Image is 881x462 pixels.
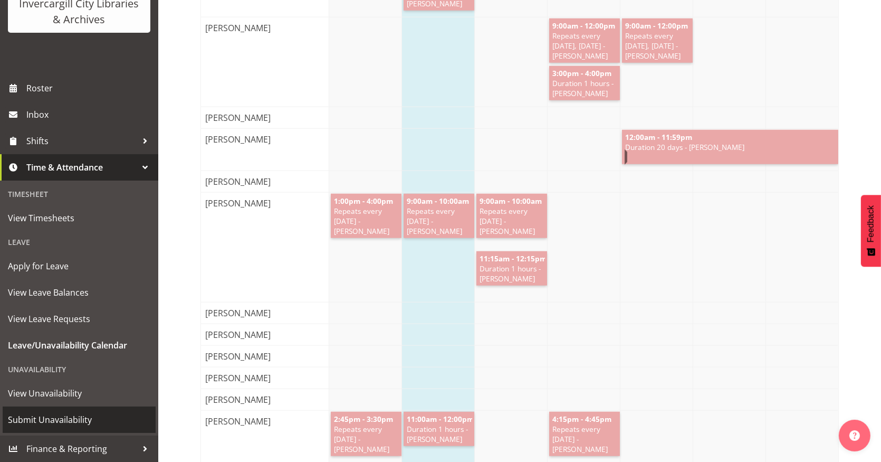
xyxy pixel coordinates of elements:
span: Repeats every [DATE] - [PERSON_NAME] [333,424,399,454]
span: Roster [26,80,153,96]
span: 2:45pm - 3:30pm [333,414,394,424]
span: [PERSON_NAME] [203,133,273,146]
div: Timesheet [3,183,156,205]
span: 9:00am - 12:00pm [551,21,616,31]
span: Shifts [26,133,137,149]
span: 11:15am - 12:15pm [478,253,545,263]
span: Repeats every [DATE] - [PERSON_NAME] [551,424,618,454]
span: 3:00pm - 4:00pm [551,68,612,78]
a: View Leave Balances [3,279,156,306]
span: [PERSON_NAME] [203,372,273,384]
span: View Leave Balances [8,285,150,300]
span: Submit Unavailability [8,412,150,428]
span: Repeats every [DATE], [DATE] - [PERSON_NAME] [551,31,618,61]
span: Duration 1 hours - [PERSON_NAME] [551,78,618,98]
span: 4:15pm - 4:45pm [551,414,612,424]
a: View Unavailability [3,380,156,407]
span: Duration 1 hours - [PERSON_NAME] [478,263,545,284]
span: Duration 20 days - [PERSON_NAME] [624,142,838,152]
span: [PERSON_NAME] [203,197,273,210]
span: [PERSON_NAME] [203,350,273,363]
span: View Timesheets [8,210,150,226]
span: Leave/Unavailability Calendar [8,337,150,353]
span: 11:00am - 12:00pm [406,414,472,424]
span: View Leave Requests [8,311,150,327]
span: Repeats every [DATE], [DATE] - [PERSON_NAME] [624,31,691,61]
span: Apply for Leave [8,258,150,274]
span: 12:00am - 11:59pm [624,132,693,142]
span: Repeats every [DATE] - [PERSON_NAME] [333,206,399,236]
span: 9:00am - 12:00pm [624,21,689,31]
span: [PERSON_NAME] [203,175,273,188]
span: [PERSON_NAME] [203,22,273,34]
span: [PERSON_NAME] [203,415,273,428]
span: 9:00am - 10:00am [478,196,543,206]
span: Duration 1 hours - [PERSON_NAME] [406,424,472,444]
img: help-xxl-2.png [849,430,860,441]
span: [PERSON_NAME] [203,328,273,341]
span: [PERSON_NAME] [203,307,273,319]
span: View Unavailability [8,385,150,401]
div: Leave [3,231,156,253]
button: Feedback - Show survey [861,195,881,267]
a: Submit Unavailability [3,407,156,433]
span: Feedback [866,205,876,242]
span: 1:00pm - 4:00pm [333,196,394,206]
a: View Leave Requests [3,306,156,332]
span: [PERSON_NAME] [203,393,273,406]
span: Repeats every [DATE] - [PERSON_NAME] [478,206,545,236]
a: View Timesheets [3,205,156,231]
span: Finance & Reporting [26,441,137,457]
a: Apply for Leave [3,253,156,279]
a: Leave/Unavailability Calendar [3,332,156,359]
span: Time & Attendance [26,159,137,175]
span: Inbox [26,107,153,122]
span: [PERSON_NAME] [203,111,273,124]
div: Unavailability [3,359,156,380]
span: Repeats every [DATE] - [PERSON_NAME] [406,206,472,236]
span: 9:00am - 10:00am [406,196,470,206]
